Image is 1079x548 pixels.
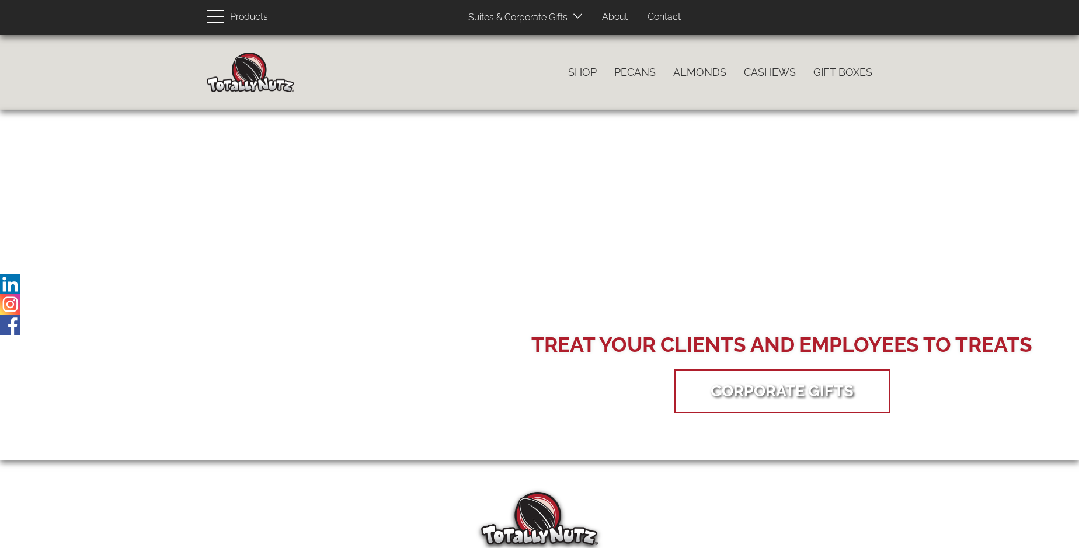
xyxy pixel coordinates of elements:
[207,53,294,92] img: Home
[481,492,598,545] img: Totally Nutz Logo
[531,330,1032,359] div: Treat your Clients and Employees to Treats
[559,60,605,85] a: Shop
[460,6,571,29] a: Suites & Corporate Gifts
[230,9,268,26] span: Products
[593,6,636,29] a: About
[805,60,881,85] a: Gift Boxes
[664,60,735,85] a: Almonds
[605,60,664,85] a: Pecans
[735,60,805,85] a: Cashews
[639,6,690,29] a: Contact
[693,372,871,409] a: Corporate Gifts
